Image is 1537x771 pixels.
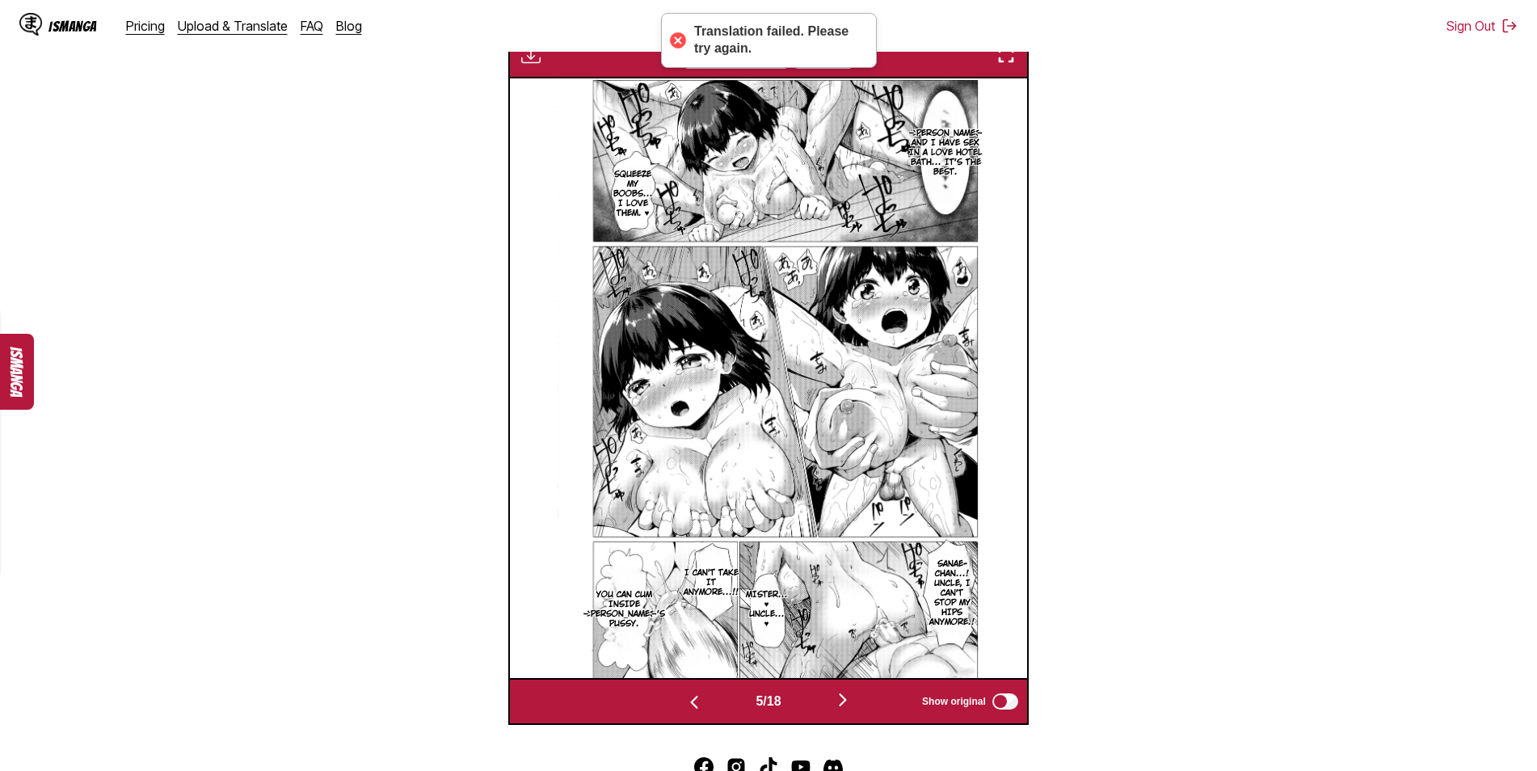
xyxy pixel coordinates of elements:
[1501,18,1518,34] img: Sign out
[756,694,781,709] span: 5 / 18
[992,693,1018,710] input: Show original
[178,18,288,34] a: Upload & Translate
[906,125,986,180] p: [PERSON_NAME] and I have sex in a love hotel bath... It's the best.
[743,587,791,632] p: Mister... ♥ Uncle... ♥
[610,166,656,221] p: Squeeze my boobs... I love them. ♥
[684,693,704,712] img: Previous page
[922,696,986,707] span: Show original
[48,19,97,34] div: IsManga
[694,23,860,57] div: Translation failed. Please try again.
[336,18,362,34] a: Blog
[1446,18,1518,34] button: Sign Out
[680,565,742,600] p: I can't take it anymore...!!
[521,45,541,65] img: Download translated images
[926,556,978,630] p: Sanae-chan...! Uncle, I can't stop my hips anymore.!
[126,18,165,34] a: Pricing
[996,45,1016,65] img: Enter fullscreen
[833,690,853,710] img: Next page
[19,13,126,39] a: IsManga LogoIsManga
[558,78,980,678] img: Manga Panel
[19,13,42,36] img: IsManga Logo
[301,18,323,34] a: FAQ
[580,587,668,632] p: You can cum inside [PERSON_NAME]'s pussy.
